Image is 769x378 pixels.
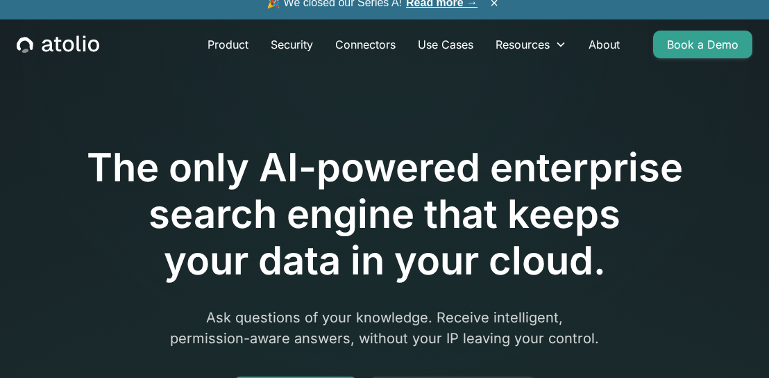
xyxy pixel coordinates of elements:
a: Book a Demo [653,31,752,58]
a: Product [196,31,260,58]
a: Connectors [324,31,407,58]
div: Resources [496,36,550,53]
a: About [577,31,631,58]
a: Security [260,31,324,58]
div: Resources [484,31,577,58]
a: Use Cases [407,31,484,58]
h1: The only AI-powered enterprise search engine that keeps your data in your cloud. [38,145,730,285]
p: Ask questions of your knowledge. Receive intelligent, permission-aware answers, without your IP l... [118,307,651,349]
a: home [17,35,99,54]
